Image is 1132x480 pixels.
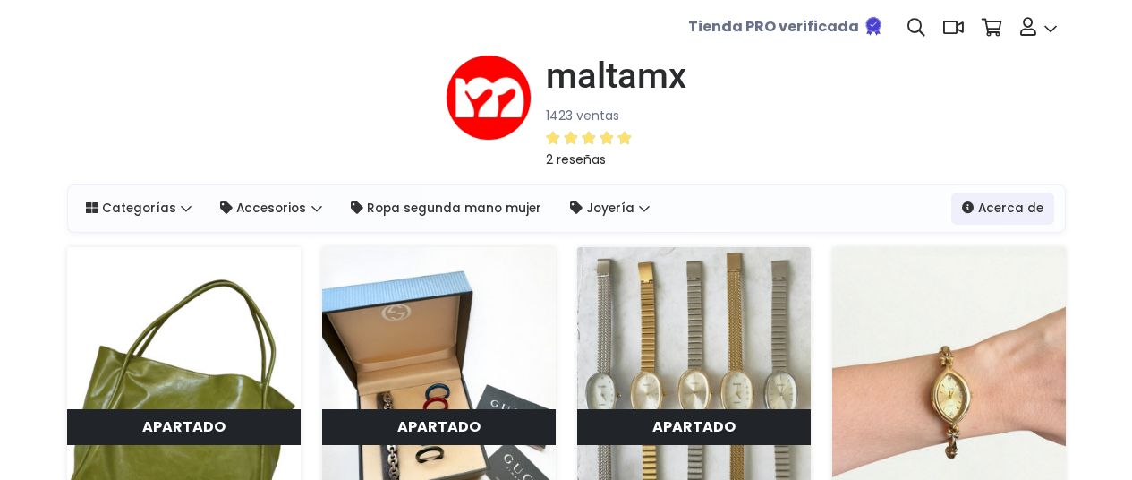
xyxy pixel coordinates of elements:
b: Tienda PRO verificada [688,16,859,37]
div: Sólo tu puedes verlo en tu tienda [577,409,811,445]
a: Ropa segunda mano mujer [340,193,552,225]
img: Tienda verificada [863,15,884,37]
a: Joyería [559,193,661,225]
a: 2 reseñas [546,126,686,170]
small: 2 reseñas [546,150,606,168]
small: 1423 ventas [546,107,619,124]
div: Sólo tu puedes verlo en tu tienda [67,409,301,445]
h1: maltamx [546,55,686,98]
a: maltamx [532,55,686,98]
div: 5 / 5 [546,127,632,149]
a: Categorías [75,193,203,225]
div: Sólo tu puedes verlo en tu tienda [322,409,556,445]
a: Accesorios [209,193,333,225]
a: Acerca de [951,193,1054,225]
